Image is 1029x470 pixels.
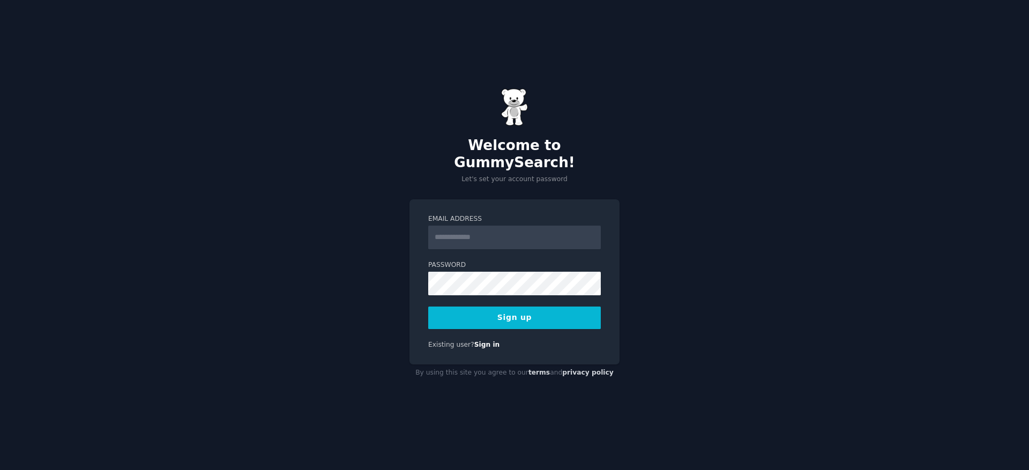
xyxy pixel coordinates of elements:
[428,214,601,224] label: Email Address
[474,341,500,348] a: Sign in
[428,307,601,329] button: Sign up
[501,88,528,126] img: Gummy Bear
[428,260,601,270] label: Password
[428,341,474,348] span: Existing user?
[409,175,620,184] p: Let's set your account password
[409,137,620,171] h2: Welcome to GummySearch!
[562,369,614,376] a: privacy policy
[528,369,550,376] a: terms
[409,364,620,382] div: By using this site you agree to our and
